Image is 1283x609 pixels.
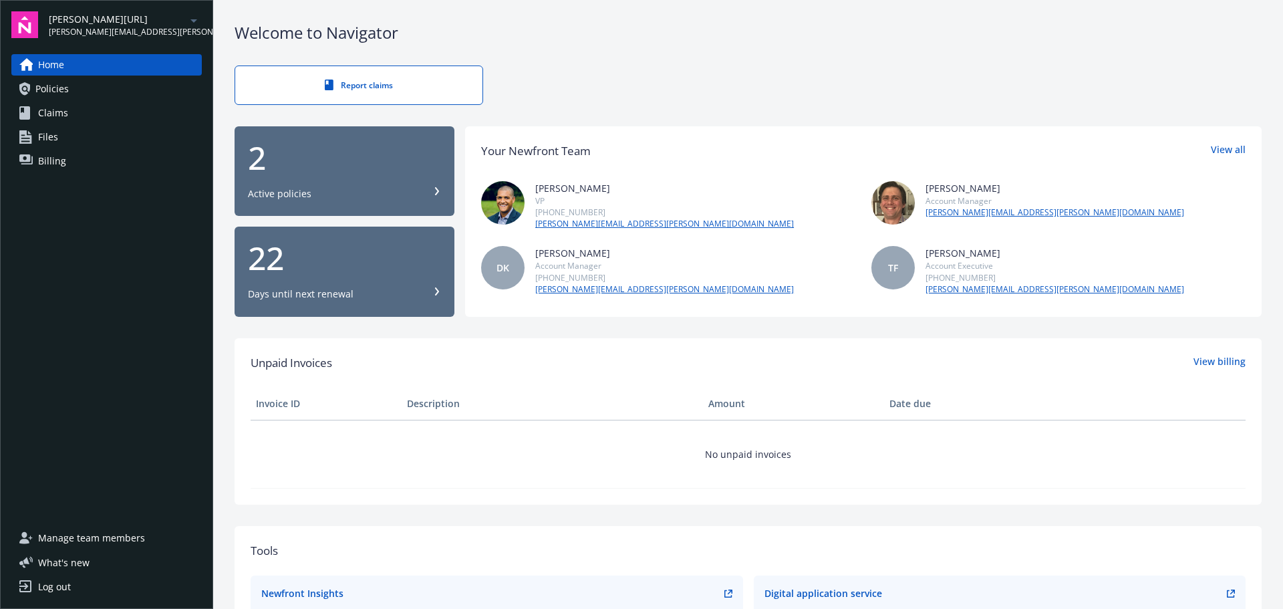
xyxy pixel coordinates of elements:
a: Manage team members [11,527,202,549]
span: DK [496,261,509,275]
span: Files [38,126,58,148]
img: navigator-logo.svg [11,11,38,38]
div: Newfront Insights [261,586,343,600]
th: Amount [703,388,884,420]
img: photo [871,181,915,225]
a: [PERSON_NAME][EMAIL_ADDRESS][PERSON_NAME][DOMAIN_NAME] [535,283,794,295]
div: [PERSON_NAME] [925,246,1184,260]
span: Unpaid Invoices [251,354,332,372]
th: Description [402,388,703,420]
span: What ' s new [38,556,90,570]
a: [PERSON_NAME][EMAIL_ADDRESS][PERSON_NAME][DOMAIN_NAME] [535,218,794,230]
button: 22Days until next renewal [235,227,454,317]
div: VP [535,195,794,207]
div: Digital application service [764,586,882,600]
div: [PHONE_NUMBER] [535,272,794,283]
div: [PHONE_NUMBER] [925,272,1184,283]
div: Log out [38,576,71,598]
a: Claims [11,102,202,124]
div: [PERSON_NAME] [535,181,794,195]
span: Policies [35,78,69,100]
a: Billing [11,150,202,172]
button: What's new [11,556,111,570]
div: Report claims [262,80,456,91]
a: arrowDropDown [186,12,202,28]
div: [PHONE_NUMBER] [535,207,794,218]
td: No unpaid invoices [251,420,1246,488]
th: Date due [884,388,1035,420]
a: Report claims [235,66,483,105]
div: [PERSON_NAME] [925,181,1184,195]
div: Welcome to Navigator [235,21,1262,44]
th: Invoice ID [251,388,402,420]
img: photo [481,181,525,225]
span: Manage team members [38,527,145,549]
span: Billing [38,150,66,172]
div: Active policies [248,187,311,201]
a: Files [11,126,202,148]
a: Policies [11,78,202,100]
span: [PERSON_NAME][EMAIL_ADDRESS][PERSON_NAME][DOMAIN_NAME] [49,26,186,38]
div: Your Newfront Team [481,142,591,160]
a: [PERSON_NAME][EMAIL_ADDRESS][PERSON_NAME][DOMAIN_NAME] [925,283,1184,295]
div: [PERSON_NAME] [535,246,794,260]
span: [PERSON_NAME][URL] [49,12,186,26]
a: Home [11,54,202,76]
a: View all [1211,142,1246,160]
div: Account Executive [925,260,1184,271]
div: Tools [251,542,1246,560]
div: Days until next renewal [248,287,353,301]
button: [PERSON_NAME][URL][PERSON_NAME][EMAIL_ADDRESS][PERSON_NAME][DOMAIN_NAME]arrowDropDown [49,11,202,38]
div: Account Manager [535,260,794,271]
div: 22 [248,242,441,274]
span: Home [38,54,64,76]
span: TF [888,261,898,275]
div: 2 [248,142,441,174]
a: View billing [1193,354,1246,372]
button: 2Active policies [235,126,454,217]
div: Account Manager [925,195,1184,207]
a: [PERSON_NAME][EMAIL_ADDRESS][PERSON_NAME][DOMAIN_NAME] [925,207,1184,219]
span: Claims [38,102,68,124]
